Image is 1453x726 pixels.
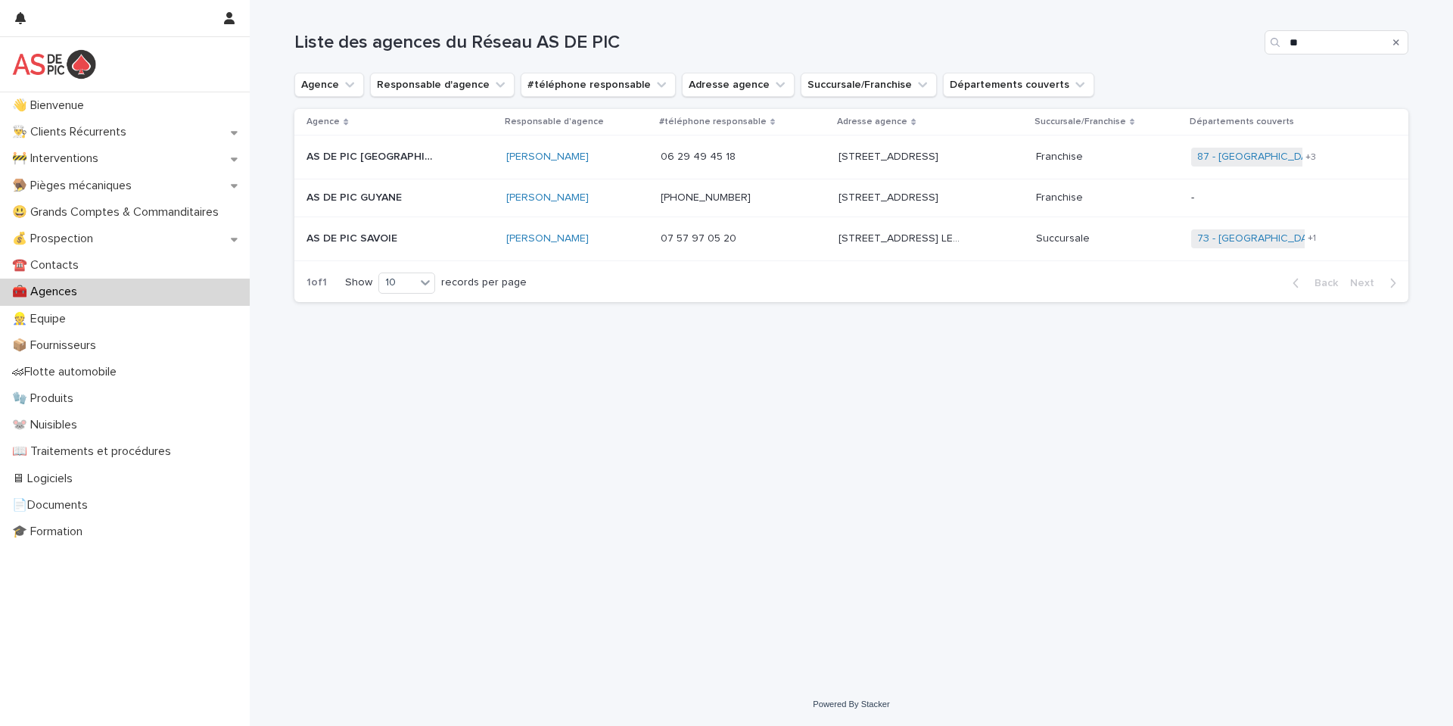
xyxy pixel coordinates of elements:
[306,229,400,245] p: AS DE PIC SAVOIE
[1035,114,1126,130] p: Succursale/Franchise
[506,192,589,204] a: [PERSON_NAME]
[839,189,941,204] p: 880 route des plages 97354 Rémire-Montjoly
[6,472,85,486] p: 🖥 Logiciels
[345,276,372,289] p: Show
[6,179,144,193] p: 🪤 Pièges mécaniques
[1197,151,1323,164] a: 87 - [GEOGRAPHIC_DATA]
[6,498,100,513] p: 📄Documents
[6,391,86,406] p: 🧤 Produits
[1344,276,1408,290] button: Next
[441,276,527,289] p: records per page
[6,418,89,432] p: 🐭 Nuisibles
[813,700,889,709] a: Powered By Stacker
[6,232,105,246] p: 💰 Prospection
[294,217,1408,260] tr: AS DE PIC SAVOIEAS DE PIC SAVOIE [PERSON_NAME] 07 57 97 05 2007 57 97 05 20 [STREET_ADDRESS] LES ...
[1036,229,1093,245] p: Succursale
[294,73,364,97] button: Agence
[661,229,739,245] p: 07 57 97 05 20
[1191,192,1318,204] p: -
[6,258,91,273] p: ☎️ Contacts
[294,32,1259,54] h1: Liste des agences du Réseau AS DE PIC
[943,73,1094,97] button: Départements couverts
[12,49,96,79] img: yKcqic14S0S6KrLdrqO6
[521,73,676,97] button: #téléphone responsable
[1305,278,1338,288] span: Back
[6,444,183,459] p: 📖 Traitements et procédures
[661,189,754,204] p: [PHONE_NUMBER]
[682,73,795,97] button: Adresse agence
[1190,114,1294,130] p: Départements couverts
[1305,153,1316,162] span: + 3
[801,73,937,97] button: Succursale/Franchise
[839,229,968,245] p: 43 CHEMIN DES JOURDIS 74540 CHAINAZ LES FRASSES
[370,73,515,97] button: Responsable d'agence
[1308,234,1316,243] span: + 1
[6,98,96,113] p: 👋 Bienvenue
[506,151,589,164] a: [PERSON_NAME]
[379,275,415,291] div: 10
[306,114,340,130] p: Agence
[6,365,129,379] p: 🏎Flotte automobile
[6,125,138,139] p: 👨‍🍳 Clients Récurrents
[6,338,108,353] p: 📦 Fournisseurs
[6,205,231,220] p: 😃 Grands Comptes & Commanditaires
[306,148,436,164] p: AS DE PIC [GEOGRAPHIC_DATA]
[1350,278,1383,288] span: Next
[505,114,604,130] p: Responsable d'agence
[1197,232,1323,245] a: 73 - [GEOGRAPHIC_DATA]
[6,312,78,326] p: 👷 Equipe
[839,148,941,164] p: 1 rue du stade 87380 Château-Chervix
[1280,276,1344,290] button: Back
[661,148,739,164] p: 06 29 49 45 18
[1036,148,1086,164] p: Franchise
[1265,30,1408,55] input: Search
[1036,189,1086,204] p: Franchise
[6,525,95,539] p: 🎓 Formation
[294,179,1408,217] tr: AS DE PIC GUYANEAS DE PIC GUYANE [PERSON_NAME] [PHONE_NUMBER][PHONE_NUMBER] [STREET_ADDRESS][STRE...
[837,114,907,130] p: Adresse agence
[306,189,405,204] p: AS DE PIC GUYANE
[294,136,1408,179] tr: AS DE PIC [GEOGRAPHIC_DATA]AS DE PIC [GEOGRAPHIC_DATA] [PERSON_NAME] 06 29 49 45 1806 29 49 45 18...
[6,151,110,166] p: 🚧 Interventions
[659,114,767,130] p: #téléphone responsable
[506,232,589,245] a: [PERSON_NAME]
[6,285,89,299] p: 🧰 Agences
[294,264,339,301] p: 1 of 1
